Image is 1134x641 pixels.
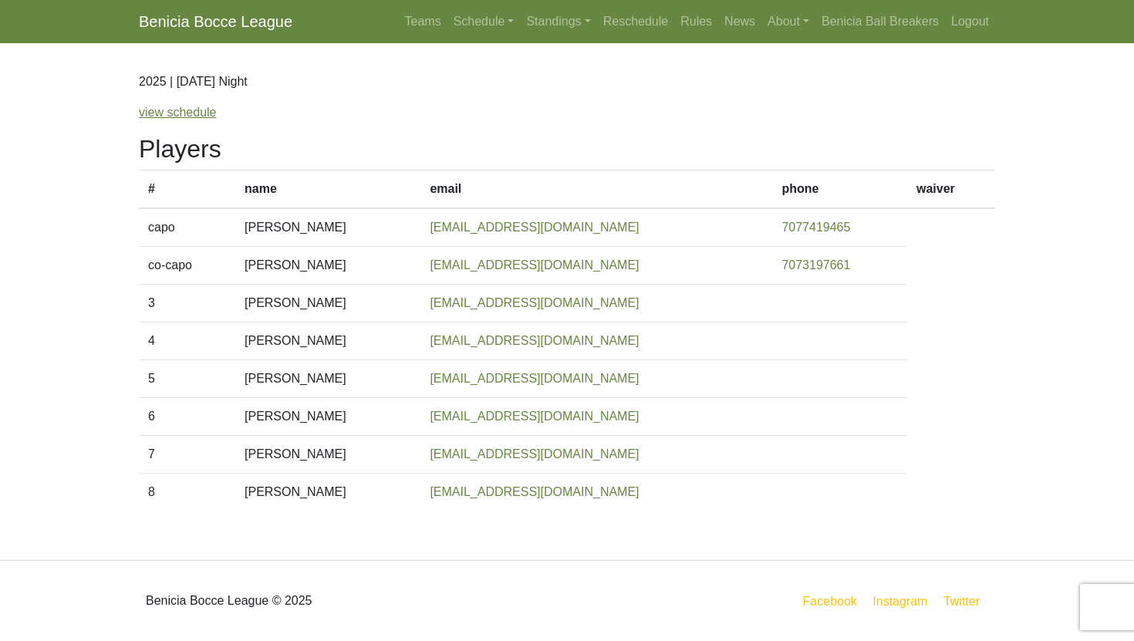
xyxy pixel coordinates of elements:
td: [PERSON_NAME] [235,285,420,322]
h2: Players [139,134,995,164]
p: 2025 | [DATE] Night [139,73,995,91]
th: waiver [907,170,995,209]
a: 7073197661 [781,258,850,272]
a: [EMAIL_ADDRESS][DOMAIN_NAME] [430,296,639,309]
th: name [235,170,420,209]
td: 4 [139,322,235,360]
td: [PERSON_NAME] [235,360,420,398]
th: email [420,170,772,209]
td: co-capo [139,247,235,285]
td: [PERSON_NAME] [235,247,420,285]
th: # [139,170,235,209]
div: Benicia Bocce League © 2025 [127,573,567,629]
td: [PERSON_NAME] [235,398,420,436]
a: Twitter [940,592,992,611]
a: Reschedule [597,6,675,37]
a: Facebook [800,592,860,611]
a: 7077419465 [781,221,850,234]
a: About [761,6,815,37]
td: [PERSON_NAME] [235,436,420,474]
a: [EMAIL_ADDRESS][DOMAIN_NAME] [430,410,639,423]
a: [EMAIL_ADDRESS][DOMAIN_NAME] [430,372,639,385]
a: [EMAIL_ADDRESS][DOMAIN_NAME] [430,485,639,498]
a: Benicia Bocce League [139,6,292,37]
a: Standings [520,6,596,37]
td: 8 [139,474,235,511]
a: [EMAIL_ADDRESS][DOMAIN_NAME] [430,447,639,461]
a: [EMAIL_ADDRESS][DOMAIN_NAME] [430,258,639,272]
td: 3 [139,285,235,322]
td: [PERSON_NAME] [235,322,420,360]
td: 6 [139,398,235,436]
a: view schedule [139,106,217,119]
a: [EMAIL_ADDRESS][DOMAIN_NAME] [430,221,639,234]
a: Benicia Ball Breakers [815,6,945,37]
a: Logout [945,6,995,37]
a: Instagram [869,592,930,611]
a: [EMAIL_ADDRESS][DOMAIN_NAME] [430,334,639,347]
a: Rules [674,6,718,37]
a: News [718,6,761,37]
td: capo [139,208,235,247]
td: [PERSON_NAME] [235,208,420,247]
a: Schedule [447,6,521,37]
td: 7 [139,436,235,474]
td: 5 [139,360,235,398]
a: Teams [399,6,447,37]
td: [PERSON_NAME] [235,474,420,511]
th: phone [772,170,907,209]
